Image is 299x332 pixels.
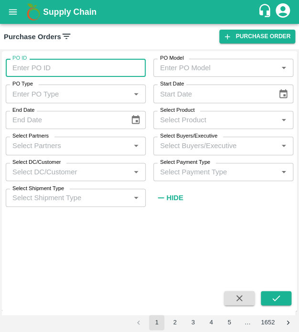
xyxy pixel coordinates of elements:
[12,132,49,140] label: Select Partners
[257,3,274,21] div: customer-support
[153,190,186,206] button: Hide
[160,159,210,166] label: Select Payment Type
[4,31,72,43] div: Purchase Orders
[240,318,255,327] div: …
[160,54,184,62] label: PO Model
[129,315,297,330] nav: pagination navigation
[149,315,164,330] button: page 1
[130,139,142,152] button: Open
[185,315,201,330] button: Go to page 3
[156,166,262,178] input: Select Payment Type
[278,62,290,74] button: Open
[278,139,290,152] button: Open
[153,85,270,103] input: Start Date
[43,5,257,19] a: Supply Chain
[2,1,24,23] button: open drawer
[9,139,127,152] input: Select Partners
[258,315,278,330] button: Go to page 1652
[156,114,275,126] input: Select Product
[274,85,292,103] button: Choose date
[280,315,296,330] button: Go to next page
[24,2,43,21] img: logo
[167,315,182,330] button: Go to page 2
[12,159,61,166] label: Select DC/Customer
[274,2,291,22] div: account of current user
[156,139,275,152] input: Select Buyers/Executive
[12,80,33,88] label: PO Type
[160,107,194,114] label: Select Product
[203,315,219,330] button: Go to page 4
[166,194,183,202] strong: Hide
[12,184,64,192] label: Select Shipment Type
[160,132,217,140] label: Select Buyers/Executive
[130,192,142,204] button: Open
[12,107,34,114] label: End Date
[130,88,142,100] button: Open
[156,62,275,74] input: Enter PO Model
[6,59,146,77] input: Enter PO ID
[9,166,127,178] input: Select DC/Customer
[6,111,123,129] input: End Date
[160,80,184,88] label: Start Date
[222,315,237,330] button: Go to page 5
[278,166,290,178] button: Open
[12,54,27,62] label: PO ID
[43,7,96,17] b: Supply Chain
[219,30,295,43] a: Purchase Order
[9,87,127,100] input: Enter PO Type
[9,192,115,204] input: Select Shipment Type
[130,166,142,178] button: Open
[127,111,145,129] button: Choose date
[278,114,290,126] button: Open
